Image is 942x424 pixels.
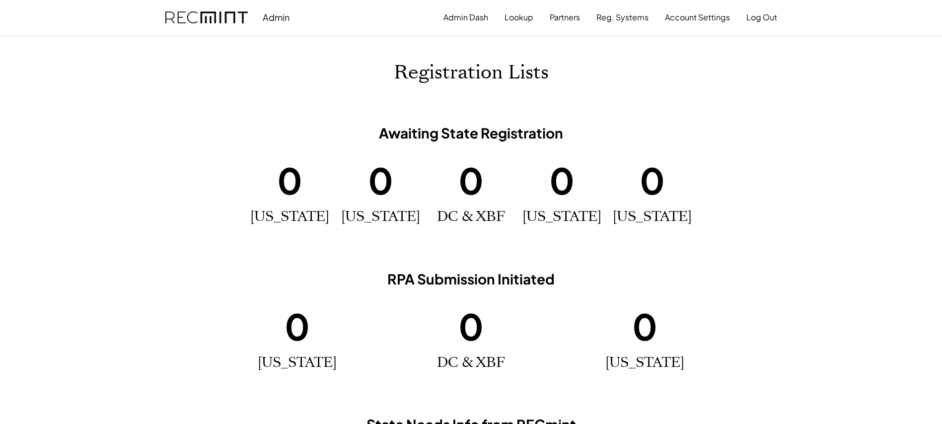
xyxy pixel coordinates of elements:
[522,209,601,225] h2: [US_STATE]
[258,354,337,371] h2: [US_STATE]
[394,61,549,84] h1: Registration Lists
[550,7,580,27] button: Partners
[605,354,684,371] h2: [US_STATE]
[250,209,329,225] h2: [US_STATE]
[596,7,649,27] button: Reg. Systems
[632,303,657,350] h1: 0
[458,157,484,204] h1: 0
[746,7,777,27] button: Log Out
[443,7,488,27] button: Admin Dash
[277,157,302,204] h1: 0
[341,209,420,225] h2: [US_STATE]
[437,209,505,225] h2: DC & XBF
[437,354,505,371] h2: DC & XBF
[613,209,692,225] h2: [US_STATE]
[285,303,310,350] h1: 0
[165,11,248,24] img: recmint-logotype%403x.png
[640,157,665,204] h1: 0
[549,157,575,204] h1: 0
[248,270,695,288] h3: RPA Submission Initiated
[248,124,695,142] h3: Awaiting State Registration
[505,7,533,27] button: Lookup
[368,157,393,204] h1: 0
[458,303,484,350] h1: 0
[665,7,730,27] button: Account Settings
[263,11,290,23] div: Admin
